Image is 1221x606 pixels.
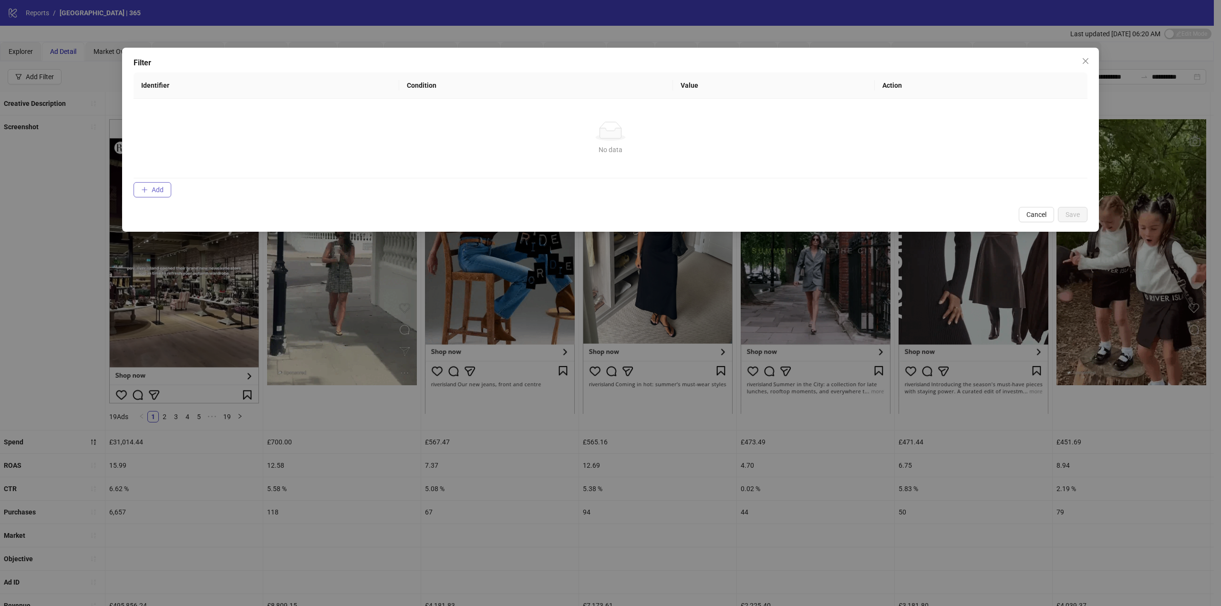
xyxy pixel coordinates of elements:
button: Save [1058,207,1087,222]
span: plus [141,186,148,193]
button: Cancel [1019,207,1054,222]
span: Cancel [1026,211,1046,218]
th: Value [673,72,874,99]
th: Identifier [134,72,399,99]
th: Action [875,72,1088,99]
span: Add [152,186,164,194]
button: Add [134,182,171,197]
button: Close [1078,53,1093,69]
span: close [1082,57,1089,65]
div: No data [145,144,1076,155]
th: Condition [399,72,673,99]
div: Filter [134,57,1087,69]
